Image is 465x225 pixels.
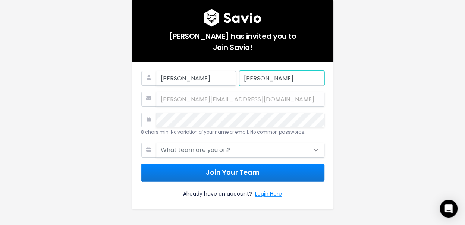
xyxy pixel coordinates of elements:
small: 8 chars min. No variation of your name or email. No common passwords. [141,129,305,135]
input: Last Name [239,71,324,86]
a: Login Here [255,189,282,200]
button: Join Your Team [141,164,324,182]
input: First Name [156,71,236,86]
div: Open Intercom Messenger [440,200,458,218]
div: Already have an account? [141,182,324,200]
h5: [PERSON_NAME] has invited you to Join Savio! [141,27,324,53]
img: logo600x187.a314fd40982d.png [204,9,261,27]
